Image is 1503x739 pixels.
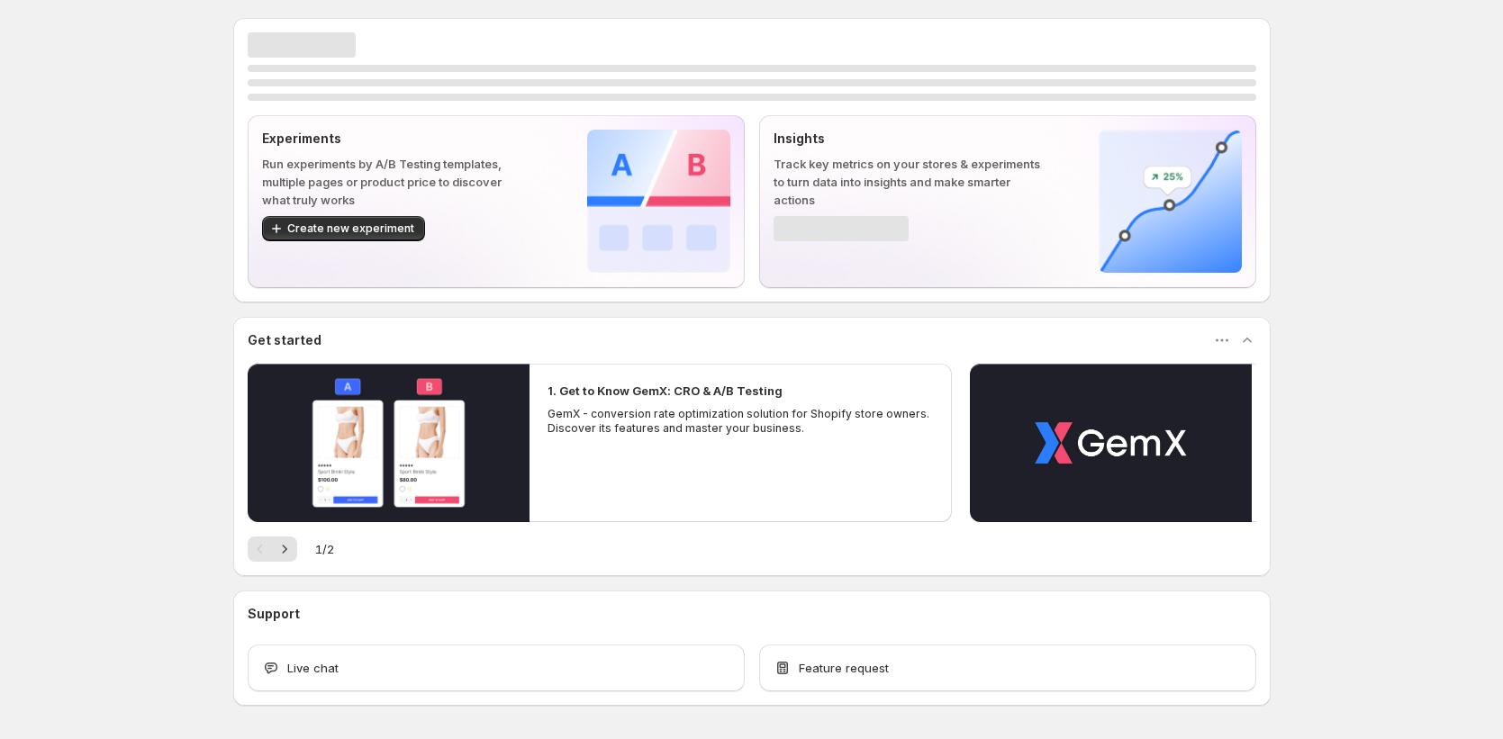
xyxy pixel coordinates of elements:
[262,216,425,241] button: Create new experiment
[262,155,530,209] p: Run experiments by A/B Testing templates, multiple pages or product price to discover what truly ...
[587,130,730,273] img: Experiments
[272,536,297,562] button: Next
[262,130,530,148] p: Experiments
[970,364,1252,522] button: Play video
[315,540,334,558] span: 1 / 2
[799,659,889,677] span: Feature request
[1099,130,1242,273] img: Insights
[248,605,300,623] h3: Support
[287,659,339,677] span: Live chat
[287,221,414,236] span: Create new experiment
[548,382,783,400] h2: 1. Get to Know GemX: CRO & A/B Testing
[774,130,1041,148] p: Insights
[548,407,935,436] p: GemX - conversion rate optimization solution for Shopify store owners. Discover its features and ...
[248,331,321,349] h3: Get started
[248,536,297,562] nav: Pagination
[774,155,1041,209] p: Track key metrics on your stores & experiments to turn data into insights and make smarter actions
[248,364,530,522] button: Play video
